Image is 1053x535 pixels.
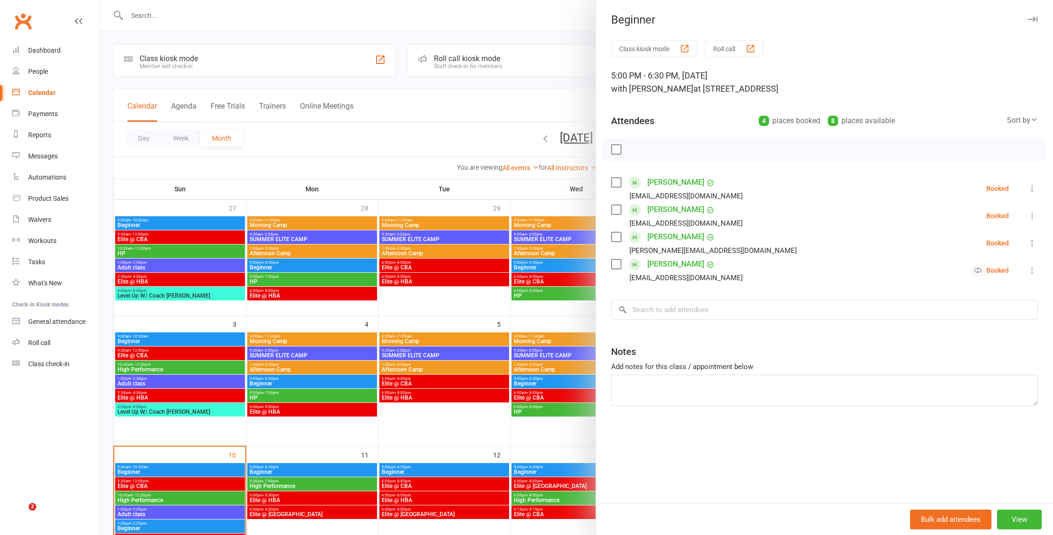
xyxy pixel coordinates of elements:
button: View [997,510,1042,529]
div: Messages [28,152,58,160]
a: People [12,61,99,82]
button: Roll call [705,40,763,57]
span: at [STREET_ADDRESS] [693,84,778,94]
div: Booked [986,240,1009,246]
div: Workouts [28,237,56,244]
div: 4 [759,116,769,126]
div: Tasks [28,258,45,266]
div: Booked [986,212,1009,219]
a: [PERSON_NAME] [647,229,704,244]
div: General attendance [28,318,86,325]
div: [PERSON_NAME][EMAIL_ADDRESS][DOMAIN_NAME] [629,244,797,257]
a: Reports [12,125,99,146]
div: Add notes for this class / appointment below [611,361,1038,372]
div: Automations [28,173,66,181]
a: [PERSON_NAME] [647,257,704,272]
a: Automations [12,167,99,188]
div: Reports [28,131,51,139]
div: Product Sales [28,195,69,202]
div: Dashboard [28,47,61,54]
div: Booked [986,185,1009,192]
div: Notes [611,345,636,358]
a: What's New [12,273,99,294]
a: Calendar [12,82,99,103]
div: Payments [28,110,58,118]
div: 8 [828,116,838,126]
a: General attendance kiosk mode [12,311,99,332]
div: places available [828,114,895,127]
a: Clubworx [11,9,35,33]
a: [PERSON_NAME] [647,175,704,190]
div: What's New [28,279,62,287]
div: [EMAIL_ADDRESS][DOMAIN_NAME] [629,217,743,229]
div: Roll call [28,339,50,346]
button: Bulk add attendees [910,510,991,529]
iframe: Intercom live chat [9,503,32,526]
div: Beginner [596,13,1053,26]
a: Workouts [12,230,99,252]
span: 2 [29,503,36,511]
div: Sort by [1007,114,1038,126]
span: with [PERSON_NAME] [611,84,693,94]
div: Attendees [611,114,654,127]
a: Messages [12,146,99,167]
div: Class check-in [28,360,70,368]
a: Tasks [12,252,99,273]
div: Booked [972,265,1009,276]
input: Search to add attendees [611,300,1038,320]
div: 5:00 PM - 6:30 PM, [DATE] [611,69,1038,95]
div: [EMAIL_ADDRESS][DOMAIN_NAME] [629,190,743,202]
a: Class kiosk mode [12,354,99,375]
a: Dashboard [12,40,99,61]
div: Calendar [28,89,55,96]
div: [EMAIL_ADDRESS][DOMAIN_NAME] [629,272,743,284]
a: Product Sales [12,188,99,209]
a: Payments [12,103,99,125]
a: Roll call [12,332,99,354]
button: Class kiosk mode [611,40,698,57]
div: Waivers [28,216,51,223]
div: People [28,68,48,75]
a: [PERSON_NAME] [647,202,704,217]
a: Waivers [12,209,99,230]
div: places booked [759,114,820,127]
